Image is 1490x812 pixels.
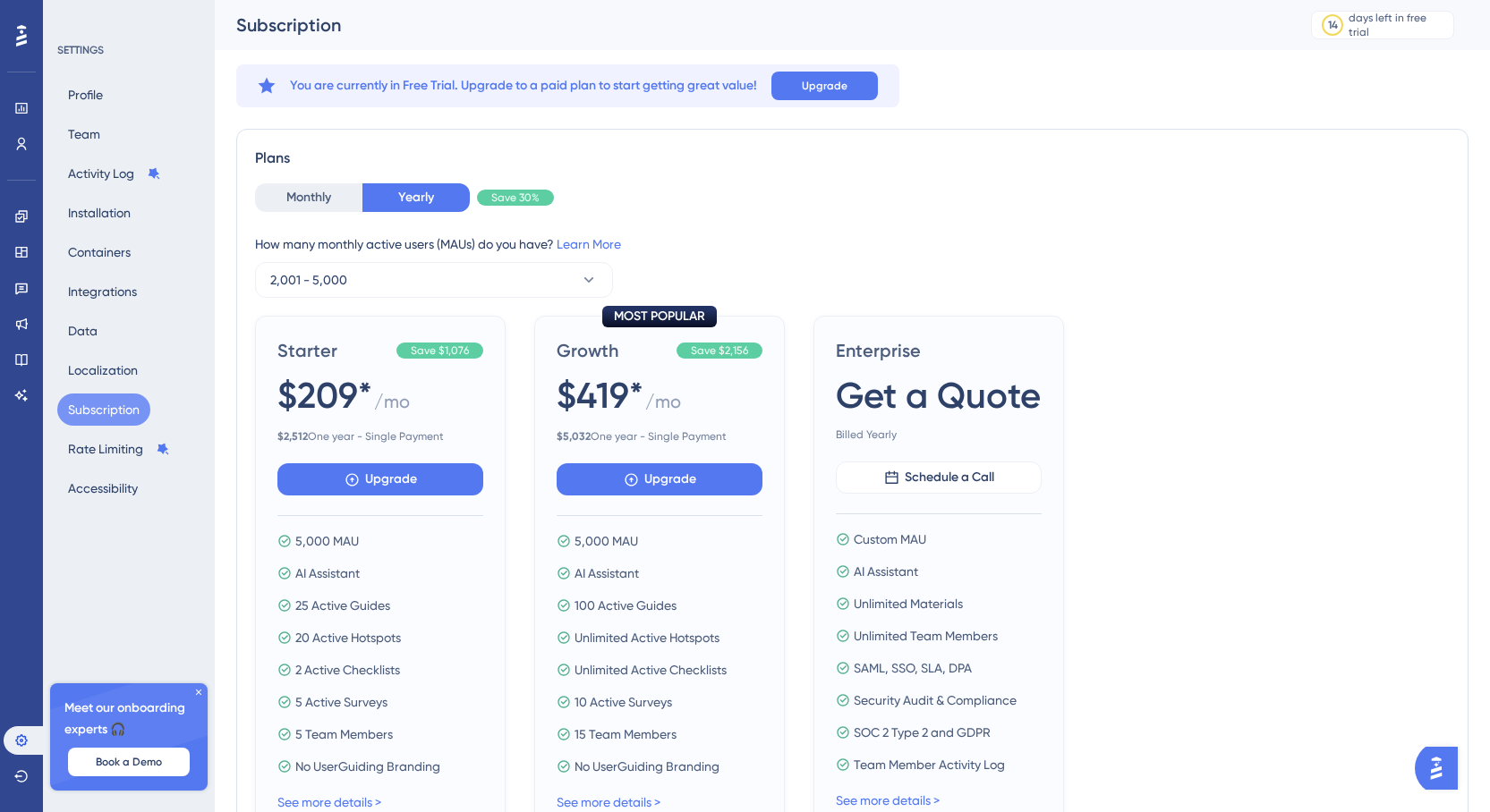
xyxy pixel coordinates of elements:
span: / mo [374,389,410,422]
span: 5,000 MAU [575,530,638,552]
div: days left in free trial [1349,11,1448,39]
span: You are currently in Free Trial. Upgrade to a paid plan to start getting great value! [290,75,757,97]
span: SAML, SSO, SLA, DPA [854,657,972,679]
span: / mo [645,389,681,422]
span: Unlimited Active Checklists [575,659,727,681]
button: Book a Demo [68,748,190,776]
span: Billed Yearly [836,427,1042,442]
button: Data [57,315,108,347]
button: Integrations [57,275,148,308]
span: Meet our onboarding experts 🎧 [64,698,193,740]
span: Growth [557,338,669,363]
span: Get a Quote [836,370,1041,420]
button: Team [57,118,111,150]
span: 10 Active Surveys [575,691,672,713]
span: 5,000 MAU [295,530,359,552]
span: 2,001 - 5,000 [270,269,347,291]
span: 5 Team Members [295,723,393,745]
button: Upgrade [771,72,878,100]
button: 2,001 - 5,000 [255,262,613,298]
span: Security Audit & Compliance [854,689,1017,711]
span: Book a Demo [96,755,162,769]
button: Upgrade [557,463,762,495]
span: 25 Active Guides [295,595,390,616]
span: $209* [277,370,372,420]
span: AI Assistant [295,562,360,584]
span: No UserGuiding Branding [295,756,440,777]
span: 2 Active Checklists [295,659,400,681]
button: Containers [57,236,141,268]
span: 100 Active Guides [575,595,677,616]
div: SETTINGS [57,43,202,57]
b: $ 5,032 [557,430,591,443]
span: Save $2,156 [691,343,748,358]
span: AI Assistant [575,562,639,584]
span: $419* [557,370,643,420]
span: Unlimited Active Hotspots [575,627,719,648]
button: Monthly [255,183,362,212]
a: See more details > [557,795,660,809]
span: No UserGuiding Branding [575,756,719,777]
span: Save 30% [491,190,540,205]
button: Accessibility [57,472,149,504]
span: Schedule a Call [905,467,994,488]
span: Save $1,076 [411,343,469,358]
span: Upgrade [802,79,847,93]
a: Learn More [557,237,621,251]
button: Profile [57,79,114,111]
span: SOC 2 Type 2 and GDPR [854,722,991,743]
button: Schedule a Call [836,461,1042,494]
span: Enterprise [836,338,1042,363]
span: One year - Single Payment [557,429,762,444]
span: Starter [277,338,389,363]
span: 20 Active Hotspots [295,627,401,648]
iframe: UserGuiding AI Assistant Launcher [1415,741,1469,795]
div: 14 [1328,18,1338,32]
b: $ 2,512 [277,430,308,443]
span: Unlimited Team Members [854,625,998,647]
span: One year - Single Payment [277,429,483,444]
div: MOST POPULAR [602,306,717,327]
button: Upgrade [277,463,483,495]
button: Yearly [362,183,470,212]
span: 15 Team Members [575,723,677,745]
a: See more details > [836,793,940,808]
button: Rate Limiting [57,433,181,465]
span: Upgrade [365,469,417,490]
button: Subscription [57,393,150,426]
button: Localization [57,354,149,386]
div: How many monthly active users (MAUs) do you have? [255,233,1450,255]
span: 5 Active Surveys [295,691,387,713]
button: Installation [57,197,141,229]
button: Activity Log [57,157,172,190]
a: See more details > [277,795,381,809]
span: Custom MAU [854,529,926,550]
span: Upgrade [644,469,696,490]
div: Subscription [236,13,1266,38]
span: Team Member Activity Log [854,754,1005,775]
div: Plans [255,148,1450,169]
span: Unlimited Materials [854,593,963,614]
span: AI Assistant [854,561,918,582]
